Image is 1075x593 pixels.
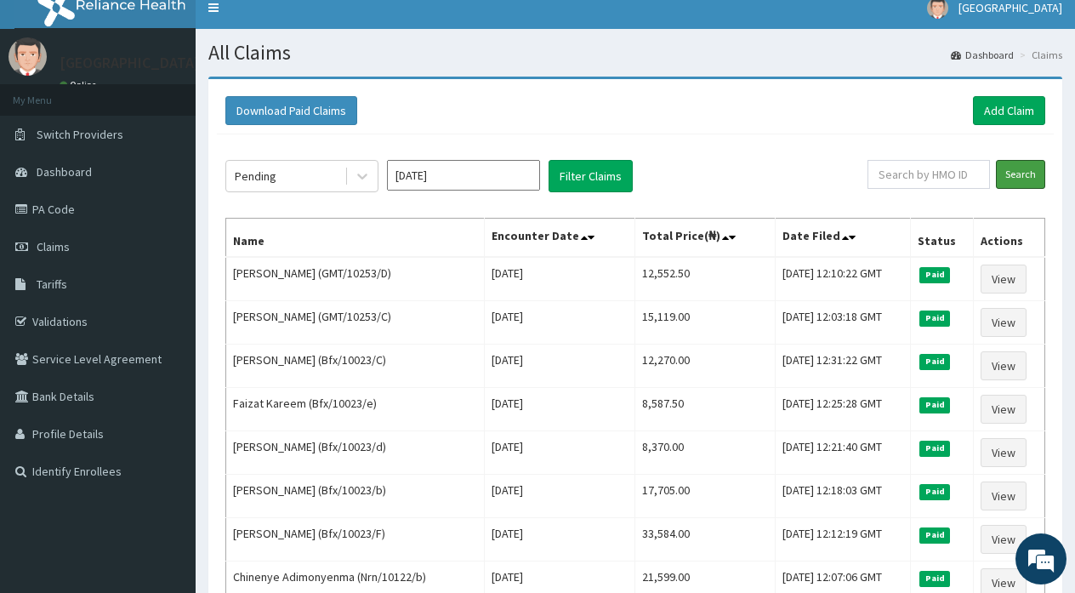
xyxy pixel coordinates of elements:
div: Pending [235,168,276,185]
span: Claims [37,239,70,254]
td: [DATE] [484,475,635,518]
span: Paid [919,571,950,586]
button: Download Paid Claims [225,96,357,125]
a: Add Claim [973,96,1045,125]
input: Search [996,160,1045,189]
p: [GEOGRAPHIC_DATA] [60,55,200,71]
a: View [981,482,1027,510]
td: [DATE] 12:31:22 GMT [776,345,911,388]
a: View [981,525,1027,554]
td: 8,370.00 [635,431,776,475]
td: 12,270.00 [635,345,776,388]
li: Claims [1015,48,1062,62]
span: Paid [919,267,950,282]
td: [PERSON_NAME] (Bfx/10023/F) [226,518,485,562]
a: View [981,395,1027,424]
td: [DATE] 12:12:19 GMT [776,518,911,562]
th: Status [911,219,974,258]
div: Chat with us now [88,95,286,117]
td: [DATE] [484,345,635,388]
td: [DATE] 12:10:22 GMT [776,257,911,301]
th: Encounter Date [484,219,635,258]
td: [PERSON_NAME] (Bfx/10023/C) [226,345,485,388]
a: Dashboard [951,48,1014,62]
th: Actions [973,219,1044,258]
h1: All Claims [208,42,1062,64]
span: Paid [919,397,950,413]
span: Tariffs [37,277,67,292]
td: [DATE] 12:03:18 GMT [776,301,911,345]
span: We're online! [99,184,235,356]
th: Date Filed [776,219,911,258]
td: [DATE] [484,301,635,345]
span: Paid [919,527,950,543]
td: 17,705.00 [635,475,776,518]
img: d_794563401_company_1708531726252_794563401 [31,85,69,128]
td: 15,119.00 [635,301,776,345]
td: Faizat Kareem (Bfx/10023/e) [226,388,485,431]
a: View [981,438,1027,467]
td: [PERSON_NAME] (GMT/10253/C) [226,301,485,345]
td: [DATE] [484,431,635,475]
span: Paid [919,441,950,456]
td: [DATE] [484,257,635,301]
span: Paid [919,311,950,326]
td: 8,587.50 [635,388,776,431]
td: [PERSON_NAME] (Bfx/10023/d) [226,431,485,475]
td: [DATE] 12:18:03 GMT [776,475,911,518]
td: [PERSON_NAME] (GMT/10253/D) [226,257,485,301]
th: Name [226,219,485,258]
td: [DATE] 12:21:40 GMT [776,431,911,475]
a: View [981,351,1027,380]
input: Search by HMO ID [867,160,990,189]
a: Online [60,79,100,91]
span: Paid [919,484,950,499]
input: Select Month and Year [387,160,540,191]
img: User Image [9,37,47,76]
a: View [981,265,1027,294]
span: Paid [919,354,950,369]
span: Switch Providers [37,127,123,142]
td: 12,552.50 [635,257,776,301]
td: [PERSON_NAME] (Bfx/10023/b) [226,475,485,518]
textarea: Type your message and hit 'Enter' [9,404,324,464]
div: Minimize live chat window [279,9,320,49]
td: 33,584.00 [635,518,776,562]
a: View [981,308,1027,337]
th: Total Price(₦) [635,219,776,258]
button: Filter Claims [549,160,633,192]
td: [DATE] 12:25:28 GMT [776,388,911,431]
span: Dashboard [37,164,92,180]
td: [DATE] [484,388,635,431]
td: [DATE] [484,518,635,562]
